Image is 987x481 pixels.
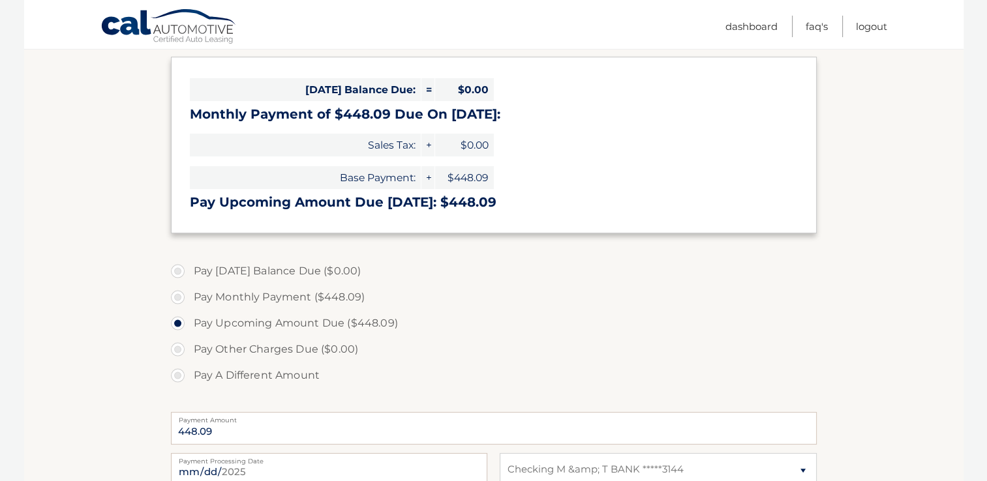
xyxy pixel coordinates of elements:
[421,78,434,101] span: =
[171,336,817,362] label: Pay Other Charges Due ($0.00)
[171,453,487,463] label: Payment Processing Date
[435,78,494,101] span: $0.00
[421,166,434,189] span: +
[171,258,817,284] label: Pay [DATE] Balance Due ($0.00)
[190,134,421,156] span: Sales Tax:
[435,134,494,156] span: $0.00
[171,412,817,445] input: Payment Amount
[435,166,494,189] span: $448.09
[190,166,421,189] span: Base Payment:
[171,284,817,310] label: Pay Monthly Payment ($448.09)
[171,412,817,422] label: Payment Amount
[190,106,798,123] h3: Monthly Payment of $448.09 Due On [DATE]:
[725,16,778,37] a: Dashboard
[421,134,434,156] span: +
[100,8,237,46] a: Cal Automotive
[190,78,421,101] span: [DATE] Balance Due:
[856,16,887,37] a: Logout
[806,16,828,37] a: FAQ's
[171,362,817,388] label: Pay A Different Amount
[190,194,798,211] h3: Pay Upcoming Amount Due [DATE]: $448.09
[171,310,817,336] label: Pay Upcoming Amount Due ($448.09)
